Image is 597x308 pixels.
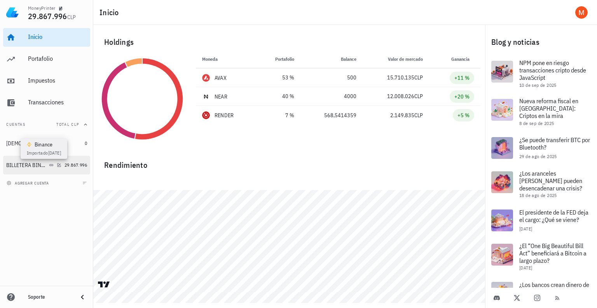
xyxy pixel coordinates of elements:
button: agregar cuenta [5,179,52,187]
div: 53 % [263,74,294,82]
div: 40 % [263,92,294,100]
a: ¿El “One Big Beautiful Bill Act” beneficiará a Bitcoin a largo plazo? [DATE] [485,238,597,276]
div: AVAX-icon [202,74,210,82]
a: Portafolio [3,50,90,69]
div: Soporte [28,294,72,300]
span: Nueva reforma fiscal en [GEOGRAPHIC_DATA]: Criptos en la mira [519,97,578,120]
a: Charting by TradingView [97,281,111,288]
div: Rendimiento [98,153,480,171]
div: Transacciones [28,99,87,106]
span: 29.867.996 [65,162,87,168]
a: Transacciones [3,93,90,112]
span: 12.008.026 [387,93,414,100]
div: [DEMOGRAPHIC_DATA] [6,140,60,147]
th: Portafolio [257,50,300,69]
span: [DATE] [519,265,532,271]
th: Moneda [196,50,257,69]
a: BILLETERA BINANCE 29.867.996 [3,156,90,174]
h1: Inicio [99,6,122,19]
span: CLP [414,112,423,119]
span: CLP [414,93,423,100]
div: BILLETERA BINANCE [6,162,47,169]
div: +20 % [454,93,470,100]
img: LedgiFi [6,6,19,19]
a: ¿Se puede transferir BTC por Bluetooth? 29 de ago de 2025 [485,131,597,165]
div: 4000 [307,92,356,100]
div: 500 [307,74,356,82]
a: ¿Los aranceles [PERSON_NAME] pueden desencadenar una crisis? 18 de ago de 2025 [485,165,597,203]
div: NEAR [215,93,227,100]
a: Nueva reforma fiscal en [GEOGRAPHIC_DATA]: Criptos en la mira 8 de sep de 2025 [485,93,597,131]
a: NPM pone en riesgo transacciones cripto desde JavaScript 10 de sep de 2025 [485,55,597,93]
div: Holdings [98,30,480,55]
span: 18 de ago de 2025 [519,192,557,198]
span: CLP [67,14,76,21]
div: Blog y noticias [485,30,597,55]
div: RENDER [215,111,234,119]
div: RENDER-icon [202,111,210,119]
span: CLP [414,74,423,81]
a: El presidente de la FED deja el cargo: ¿Qué se viene? [DATE] [485,203,597,238]
div: AVAX [215,74,227,82]
span: Total CLP [56,122,79,127]
div: MoneyPrinter [28,5,56,11]
span: 10 de sep de 2025 [519,82,557,88]
th: Valor de mercado [363,50,429,69]
th: Balance [300,50,362,69]
a: Inicio [3,28,90,47]
span: 2.149.835 [390,112,414,119]
div: avatar [575,6,588,19]
div: 568,5414359 [307,111,356,120]
span: ¿El “One Big Beautiful Bill Act” beneficiará a Bitcoin a largo plazo? [519,242,587,264]
div: +11 % [454,74,470,82]
span: 29 de ago de 2025 [519,153,557,159]
span: 0 [85,140,87,146]
span: 15.710.135 [387,74,414,81]
div: Impuestos [28,77,87,84]
span: agregar cuenta [8,181,49,186]
div: Inicio [28,33,87,40]
span: 8 de sep de 2025 [519,120,554,126]
span: NPM pone en riesgo transacciones cripto desde JavaScript [519,59,586,81]
div: Portafolio [28,55,87,62]
span: Ganancia [451,56,474,62]
div: NEAR-icon [202,93,210,100]
a: Impuestos [3,72,90,90]
div: +5 % [457,111,470,119]
span: ¿Los aranceles [PERSON_NAME] pueden desencadenar una crisis? [519,169,582,192]
span: 29.867.996 [28,11,67,21]
span: [DATE] [519,226,532,232]
a: [DEMOGRAPHIC_DATA] 0 [3,134,90,153]
button: CuentasTotal CLP [3,115,90,134]
span: El presidente de la FED deja el cargo: ¿Qué se viene? [519,208,588,224]
div: 7 % [263,111,294,120]
span: ¿Se puede transferir BTC por Bluetooth? [519,136,590,151]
